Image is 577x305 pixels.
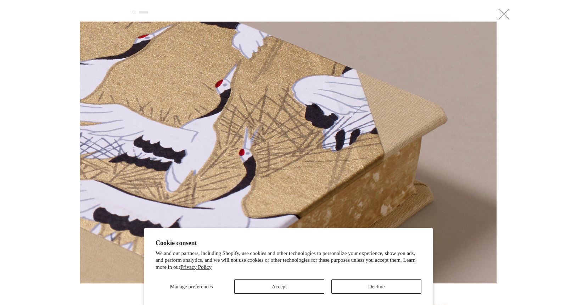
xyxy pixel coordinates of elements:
h2: Cookie consent [156,239,421,247]
p: We and our partners, including Shopify, use cookies and other technologies to personalize your ex... [156,250,421,271]
button: Accept [234,279,324,294]
img: Extra-Thick "Composition Ledger" Sogara Yuzen Notebook, 1000 Cranes [80,22,497,283]
a: Privacy Policy [180,264,212,270]
button: Decline [331,279,421,294]
button: Manage preferences [156,279,227,294]
span: Manage preferences [170,284,213,289]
